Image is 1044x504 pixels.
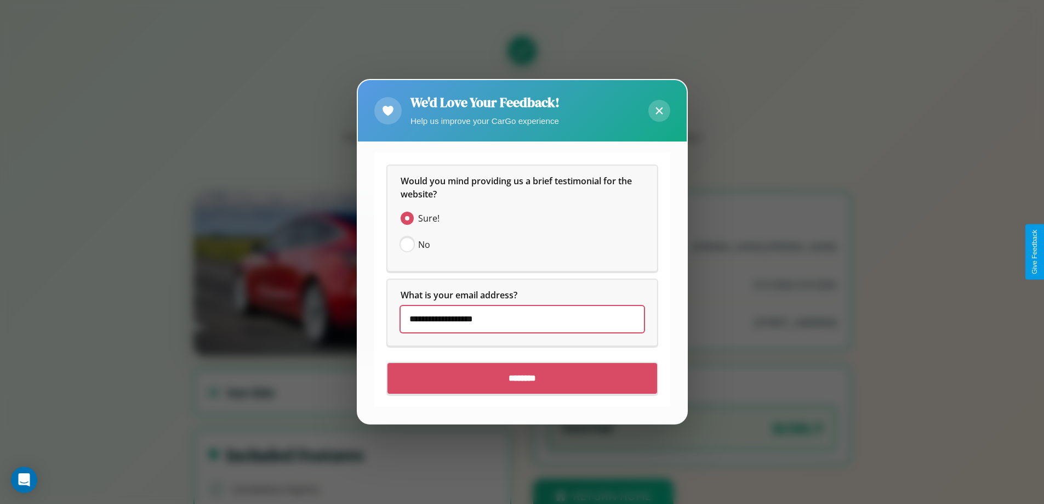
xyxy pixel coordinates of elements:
div: Give Feedback [1031,230,1039,274]
span: What is your email address? [401,290,517,302]
p: Help us improve your CarGo experience [410,114,560,128]
span: Would you mind providing us a brief testimonial for the website? [401,175,634,201]
span: Sure! [418,212,440,225]
span: No [418,239,430,252]
h2: We'd Love Your Feedback! [410,93,560,111]
div: Open Intercom Messenger [11,467,37,493]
